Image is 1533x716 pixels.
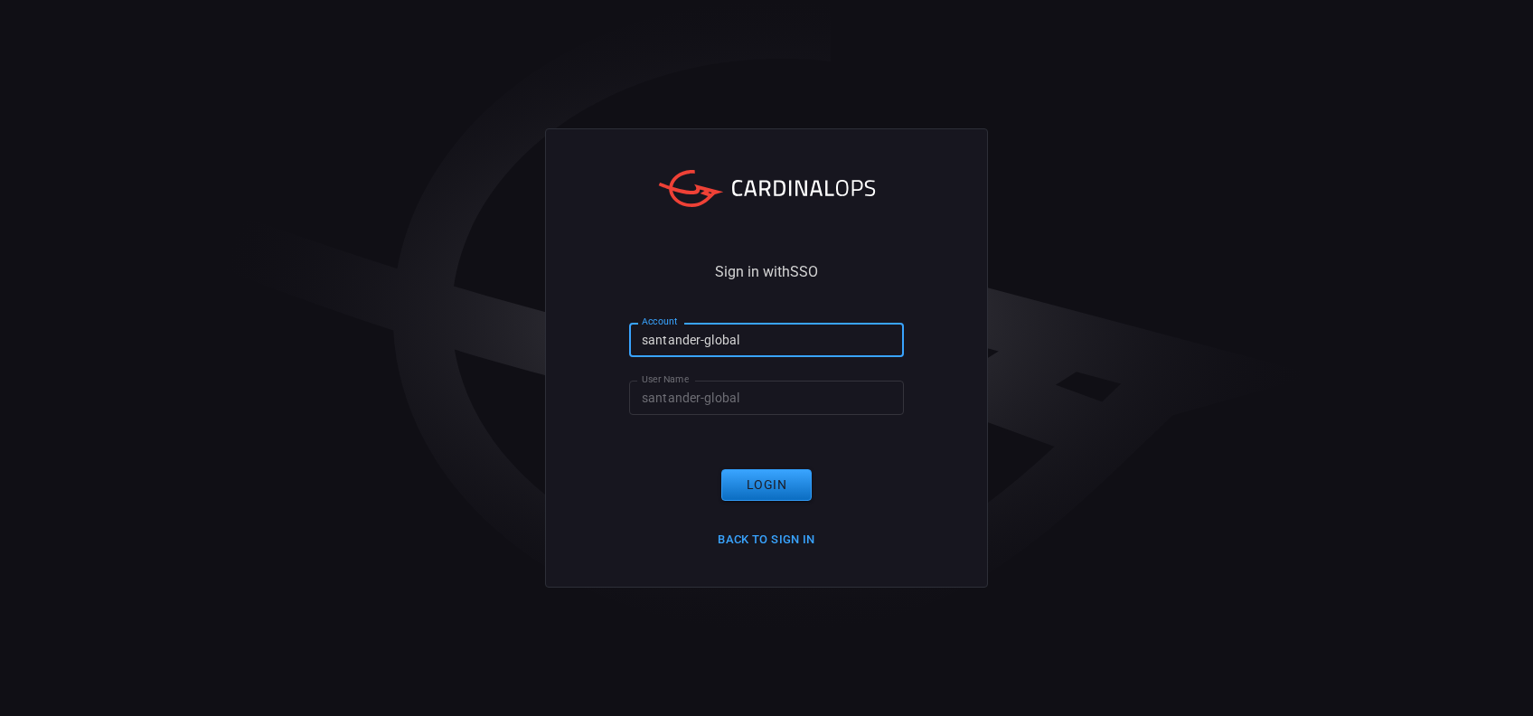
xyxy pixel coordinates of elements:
label: Account [642,315,678,328]
input: Type your account [629,323,904,356]
span: Sign in with SSO [715,265,818,279]
button: Login [721,469,812,501]
button: Back to Sign in [707,526,826,554]
label: User Name [642,372,689,386]
input: Type your user name [629,381,904,414]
